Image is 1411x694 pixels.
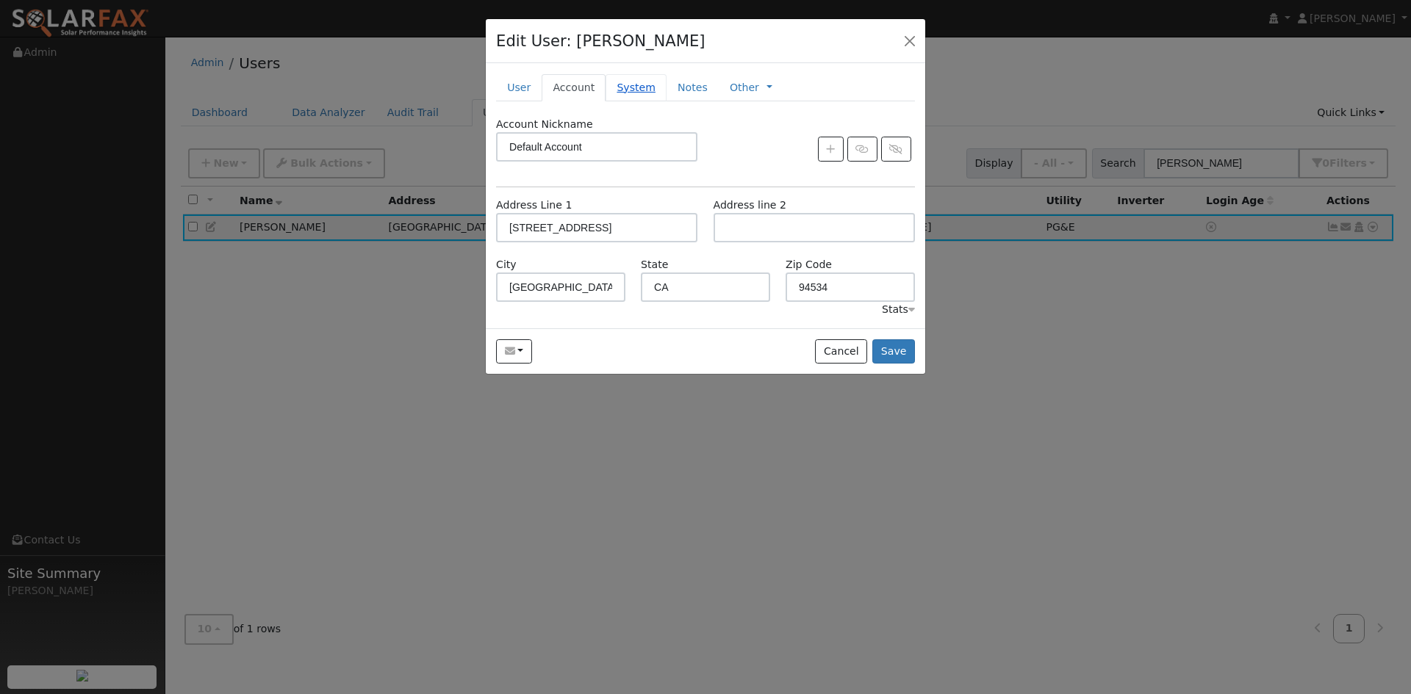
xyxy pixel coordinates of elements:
[730,80,759,95] a: Other
[606,74,667,101] a: System
[496,117,593,132] label: Account Nickname
[496,198,572,213] label: Address Line 1
[496,29,705,53] h4: Edit User: [PERSON_NAME]
[815,339,867,364] button: Cancel
[881,137,911,162] button: Unlink Account
[667,74,719,101] a: Notes
[496,74,542,101] a: User
[847,137,877,162] button: Link Account
[714,198,786,213] label: Address line 2
[882,302,915,317] div: Stats
[496,257,517,272] label: City
[641,257,668,272] label: State
[786,257,832,272] label: Zip Code
[542,74,606,101] a: Account
[818,137,844,162] button: Create New Account
[496,339,532,364] button: akazmi_1999@yahoo.com
[872,339,915,364] button: Save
